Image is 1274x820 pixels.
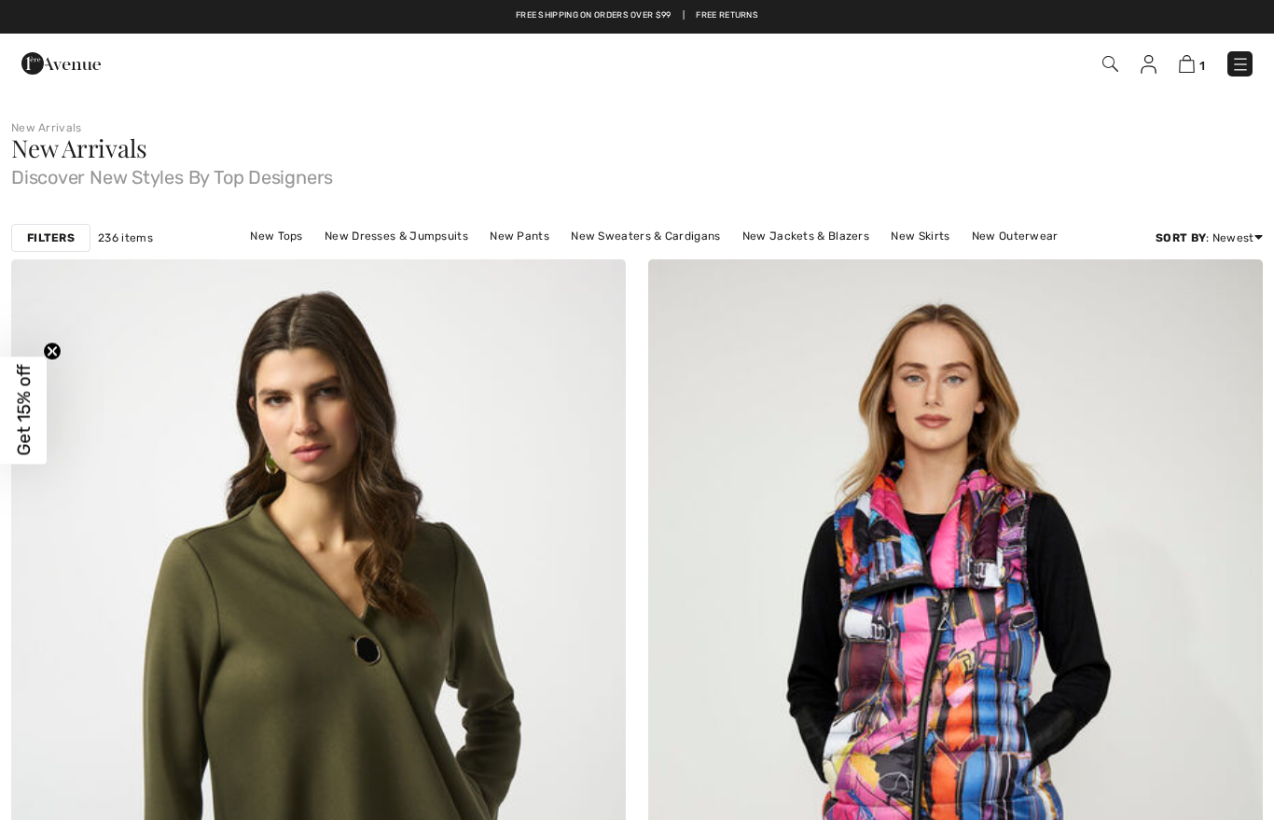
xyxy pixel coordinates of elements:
[11,160,1263,187] span: Discover New Styles By Top Designers
[27,229,75,246] strong: Filters
[11,132,146,164] span: New Arrivals
[696,9,758,22] a: Free Returns
[13,365,35,456] span: Get 15% off
[21,45,101,82] img: 1ère Avenue
[516,9,672,22] a: Free shipping on orders over $99
[315,224,478,248] a: New Dresses & Jumpsuits
[1141,55,1156,74] img: My Info
[733,224,879,248] a: New Jackets & Blazers
[21,53,101,71] a: 1ère Avenue
[962,224,1068,248] a: New Outerwear
[43,341,62,360] button: Close teaser
[1179,55,1195,73] img: Shopping Bag
[683,9,685,22] span: |
[98,229,153,246] span: 236 items
[1102,56,1118,72] img: Search
[1199,59,1205,73] span: 1
[1156,231,1206,244] strong: Sort By
[241,224,312,248] a: New Tops
[480,224,559,248] a: New Pants
[881,224,959,248] a: New Skirts
[11,121,82,134] a: New Arrivals
[1156,229,1263,246] div: : Newest
[1179,52,1205,75] a: 1
[561,224,729,248] a: New Sweaters & Cardigans
[1231,55,1250,74] img: Menu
